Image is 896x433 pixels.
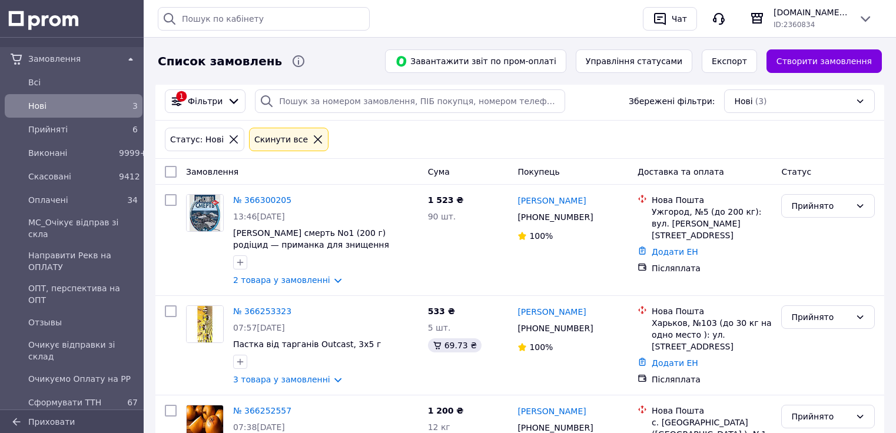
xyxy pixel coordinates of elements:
[233,195,291,205] a: № 366300205
[28,124,114,135] span: Прийняті
[252,133,310,146] div: Cкинути все
[576,49,692,73] button: Управління статусами
[652,262,772,274] div: Післяплата
[428,422,450,432] span: 12 кг
[652,405,772,417] div: Нова Пошта
[233,307,291,316] a: № 366253323
[158,53,282,70] span: Список замовлень
[233,228,389,273] a: [PERSON_NAME] смерть No1 (200 г) родіцид — приманка для знищення гризунів ([PERSON_NAME], [PERSON...
[28,100,114,112] span: Нові
[233,323,285,332] span: 07:57[DATE]
[629,95,715,107] span: Збережені фільтри:
[428,307,455,316] span: 533 ₴
[428,212,456,221] span: 90 шт.
[529,342,553,352] span: 100%
[188,95,223,107] span: Фільтри
[669,10,689,28] div: Чат
[186,194,224,232] a: Фото товару
[652,358,698,368] a: Додати ЕН
[255,89,565,113] input: Пошук за номером замовлення, ПІБ покупця, номером телефону, Email, номером накладної
[428,323,451,332] span: 5 шт.
[517,195,586,206] a: [PERSON_NAME]
[702,49,757,73] button: Експорт
[28,373,138,385] span: Очикуємо Оплату на РР
[28,194,114,206] span: Оплачені
[638,167,724,176] span: Доставка та оплата
[119,148,147,158] span: 9999+
[428,167,450,176] span: Cума
[127,195,138,205] span: 34
[791,199,851,212] div: Прийнято
[132,125,138,134] span: 6
[652,206,772,241] div: Ужгород, №5 (до 200 кг): вул. [PERSON_NAME][STREET_ADDRESS]
[385,49,566,73] button: Завантажити звіт по пром-оплаті
[119,172,140,181] span: 9412
[517,306,586,318] a: [PERSON_NAME]
[517,423,593,432] span: [PHONE_NUMBER]
[28,417,75,427] span: Приховати
[428,195,464,205] span: 1 523 ₴
[652,247,698,257] a: Додати ЕН
[233,275,330,285] a: 2 товара у замовленні
[28,216,138,240] span: МС_Очікує відправ зі скла
[517,324,593,333] span: [PHONE_NUMBER]
[517,405,586,417] a: [PERSON_NAME]
[774,6,849,18] span: [DOMAIN_NAME] — інтернет магазин для фермера, садовода, дачника
[233,375,330,384] a: 3 товара у замовленні
[28,282,138,306] span: ОПТ, перспектива на ОПТ
[791,311,851,324] div: Прийнято
[766,49,882,73] a: Створити замовлення
[28,53,119,65] span: Замовлення
[652,305,772,317] div: Нова Пошта
[428,338,482,352] div: 69.73 ₴
[428,406,464,415] span: 1 200 ₴
[187,306,223,342] img: Фото товару
[517,212,593,222] span: [PHONE_NUMBER]
[734,95,752,107] span: Нові
[132,101,138,111] span: 3
[233,339,381,349] a: Пастка від тарганів Outcast, 3x5 г
[28,317,138,328] span: Отзывы
[28,147,114,159] span: Виконані
[652,317,772,352] div: Харьков, №103 (до 30 кг на одно место ): ул. [STREET_ADDRESS]
[158,7,370,31] input: Пошук по кабінету
[781,167,811,176] span: Статус
[529,231,553,241] span: 100%
[652,194,772,206] div: Нова Пошта
[168,133,226,146] div: Статус: Нові
[517,167,559,176] span: Покупець
[28,76,138,88] span: Всi
[233,422,285,432] span: 07:38[DATE]
[791,410,851,423] div: Прийнято
[186,167,238,176] span: Замовлення
[28,397,114,408] span: Сформувати ТТН
[233,406,291,415] a: № 366252557
[127,398,138,407] span: 67
[186,305,224,343] a: Фото товару
[774,21,815,29] span: ID: 2360834
[652,374,772,385] div: Післяплата
[643,7,697,31] button: Чат
[233,212,285,221] span: 13:46[DATE]
[28,339,138,362] span: Очикує відправки зі склад
[755,96,767,106] span: (3)
[187,195,223,231] img: Фото товару
[28,171,114,182] span: Скасовані
[28,249,138,273] span: Направити Рекв на ОПЛАТУ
